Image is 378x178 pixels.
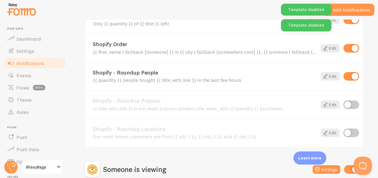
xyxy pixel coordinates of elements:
a: Theme [4,94,66,106]
div: Template disabled [281,19,331,31]
span: Events [16,72,31,78]
span: Notifications [16,60,44,66]
span: Pop-ups [7,27,66,31]
span: Push Data [16,146,39,152]
a: Opt-In [4,155,66,168]
span: Settings [16,48,34,54]
h2: Someone is viewing [103,165,166,174]
span: Opt-In [16,158,31,165]
a: Push Data [4,143,66,155]
a: Rules [4,106,66,118]
span: Flows [16,85,29,91]
span: beta [33,85,45,90]
a: Dashboard [4,33,66,45]
a: Edit [320,129,340,137]
a: Shopify - Roundup Popular [93,98,317,104]
div: Only {{ quantity }} of {{ title }} left! [93,21,317,26]
button: Settings [313,165,340,174]
div: Learn more [293,151,326,165]
a: Flows beta [4,82,66,94]
a: Edit [320,72,340,81]
a: Shopify - Roundup People [93,70,317,75]
span: Rules [16,109,29,115]
div: {{ quantity }} people bought {{ title_with_link }} in the last few hours [93,77,317,83]
div: Our most recent customers are from {{ city_1 }}, {{ city_2 }}, and {{ city_3 }} [93,134,317,139]
a: Edit [320,100,340,109]
span: Dashboard [16,36,41,42]
a: Events [4,69,66,82]
a: Shopify - Roundup Locations [93,126,317,132]
span: Push [16,134,27,140]
a: Edit [320,44,340,53]
div: Template disabled [281,4,331,16]
a: Shopify Order [93,42,317,47]
iframe: Help Scout Beacon - Open [354,157,372,175]
span: Theme [16,97,32,103]
a: Push [4,131,66,143]
img: Someone is viewing [85,162,100,177]
a: BlissyBags [22,160,63,174]
p: Learn more [298,155,321,161]
a: Settings [4,45,66,57]
a: Notifications [4,57,66,69]
div: {{ title_with_link }} is our most popular product this week, with {{ quantity }} purchases [93,106,317,111]
span: Push [7,125,66,129]
span: BlissyBags [26,163,55,171]
img: fomo-relay-logo-orange.svg [6,2,37,17]
div: {{ first_name | fallback [Someone] }} in {{ city | fallback [somewhere cool] }}, {{ province | fa... [93,49,317,55]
